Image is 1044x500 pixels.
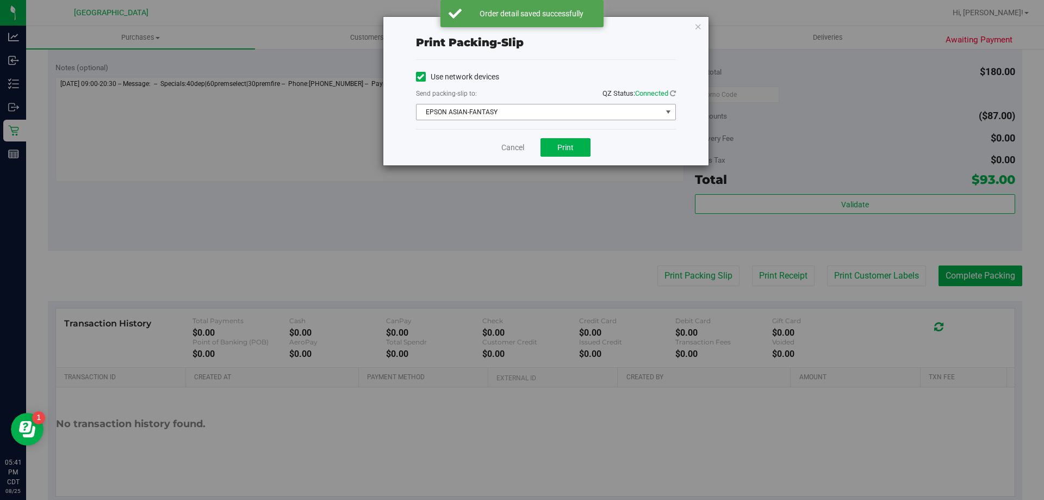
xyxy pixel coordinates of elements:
[417,104,662,120] span: EPSON ASIAN-FANTASY
[32,411,45,424] iframe: Resource center unread badge
[661,104,675,120] span: select
[635,89,668,97] span: Connected
[602,89,676,97] span: QZ Status:
[540,138,591,157] button: Print
[416,36,524,49] span: Print packing-slip
[501,142,524,153] a: Cancel
[416,89,477,98] label: Send packing-slip to:
[557,143,574,152] span: Print
[468,8,595,19] div: Order detail saved successfully
[11,413,43,446] iframe: Resource center
[416,71,499,83] label: Use network devices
